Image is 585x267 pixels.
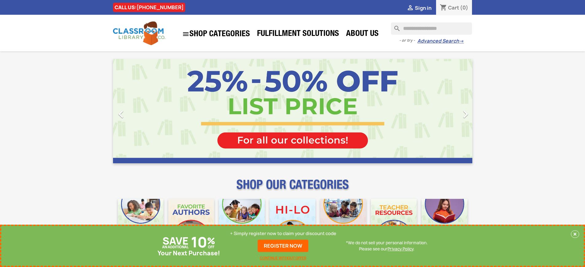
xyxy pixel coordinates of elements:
i:  [113,106,129,122]
span: → [459,38,464,44]
a:  Sign in [407,5,431,11]
img: CLC_Favorite_Authors_Mobile.jpg [168,199,214,245]
img: CLC_HiLo_Mobile.jpg [270,199,315,245]
i: shopping_cart [440,4,447,12]
img: Classroom Library Company [113,21,165,45]
img: CLC_Teacher_Resources_Mobile.jpg [371,199,417,245]
a: Next [418,59,472,163]
img: CLC_Bulk_Mobile.jpg [118,199,164,245]
img: CLC_Dyslexia_Mobile.jpg [422,199,467,245]
ul: Carousel container [113,59,472,163]
a: [PHONE_NUMBER] [137,4,184,11]
i: search [391,22,398,30]
span: (0) [460,4,468,11]
i:  [182,30,189,38]
input: Search [391,22,472,35]
div: CALL US: [113,3,185,12]
span: Cart [448,4,459,11]
span: Sign in [415,5,431,11]
a: SHOP CATEGORIES [179,27,253,41]
p: SHOP OUR CATEGORIES [113,183,472,194]
a: About Us [343,28,382,41]
i:  [458,106,473,122]
i:  [407,5,414,12]
img: CLC_Phonics_And_Decodables_Mobile.jpg [219,199,265,245]
span: - or try - [399,37,417,44]
img: CLC_Fiction_Nonfiction_Mobile.jpg [320,199,366,245]
a: Fulfillment Solutions [254,28,342,41]
a: Advanced Search→ [417,38,464,44]
a: Previous [113,59,167,163]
